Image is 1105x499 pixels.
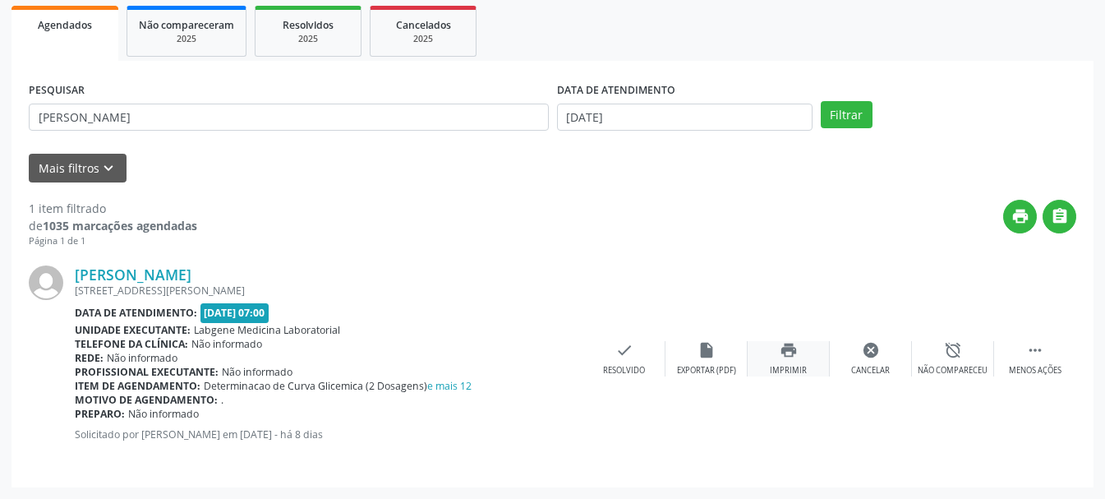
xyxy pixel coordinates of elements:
a: e mais 12 [427,379,472,393]
div: Página 1 de 1 [29,234,197,248]
div: 2025 [267,33,349,45]
strong: 1035 marcações agendadas [43,218,197,233]
i:  [1026,341,1044,359]
b: Motivo de agendamento: [75,393,218,407]
a: [PERSON_NAME] [75,266,191,284]
b: Rede: [75,351,104,365]
b: Profissional executante: [75,365,219,379]
b: Unidade executante: [75,323,191,337]
span: Determinacao de Curva Glicemica (2 Dosagens) [204,379,472,393]
input: Nome, CNS [29,104,549,132]
i: keyboard_arrow_down [99,159,117,178]
span: Não compareceram [139,18,234,32]
span: . [221,393,223,407]
b: Telefone da clínica: [75,337,188,351]
div: Menos ações [1009,365,1061,377]
p: Solicitado por [PERSON_NAME] em [DATE] - há 8 dias [75,427,583,441]
span: Agendados [38,18,92,32]
div: de [29,217,197,234]
label: DATA DE ATENDIMENTO [557,78,675,104]
div: Imprimir [770,365,807,377]
span: Cancelados [396,18,451,32]
i: alarm_off [944,341,962,359]
i: check [615,341,633,359]
div: Exportar (PDF) [677,365,736,377]
button:  [1043,200,1076,233]
button: Mais filtroskeyboard_arrow_down [29,154,127,183]
label: PESQUISAR [29,78,85,104]
div: Cancelar [851,365,890,377]
div: [STREET_ADDRESS][PERSON_NAME] [75,284,583,298]
i: print [1011,207,1029,225]
button: print [1003,200,1037,233]
i: cancel [862,341,880,359]
b: Preparo: [75,407,125,421]
img: img [29,266,63,300]
input: Selecione um intervalo [557,104,813,132]
div: Não compareceu [918,365,988,377]
span: Resolvidos [283,18,334,32]
div: Resolvido [603,365,645,377]
div: 1 item filtrado [29,200,197,217]
i: insert_drive_file [698,341,716,359]
i:  [1051,207,1069,225]
span: Não informado [222,365,292,379]
span: [DATE] 07:00 [200,303,269,322]
div: 2025 [382,33,464,45]
button: Filtrar [821,101,872,129]
b: Data de atendimento: [75,306,197,320]
div: 2025 [139,33,234,45]
span: Não informado [128,407,199,421]
i: print [780,341,798,359]
span: Labgene Medicina Laboratorial [194,323,340,337]
span: Não informado [191,337,262,351]
span: Não informado [107,351,177,365]
b: Item de agendamento: [75,379,200,393]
